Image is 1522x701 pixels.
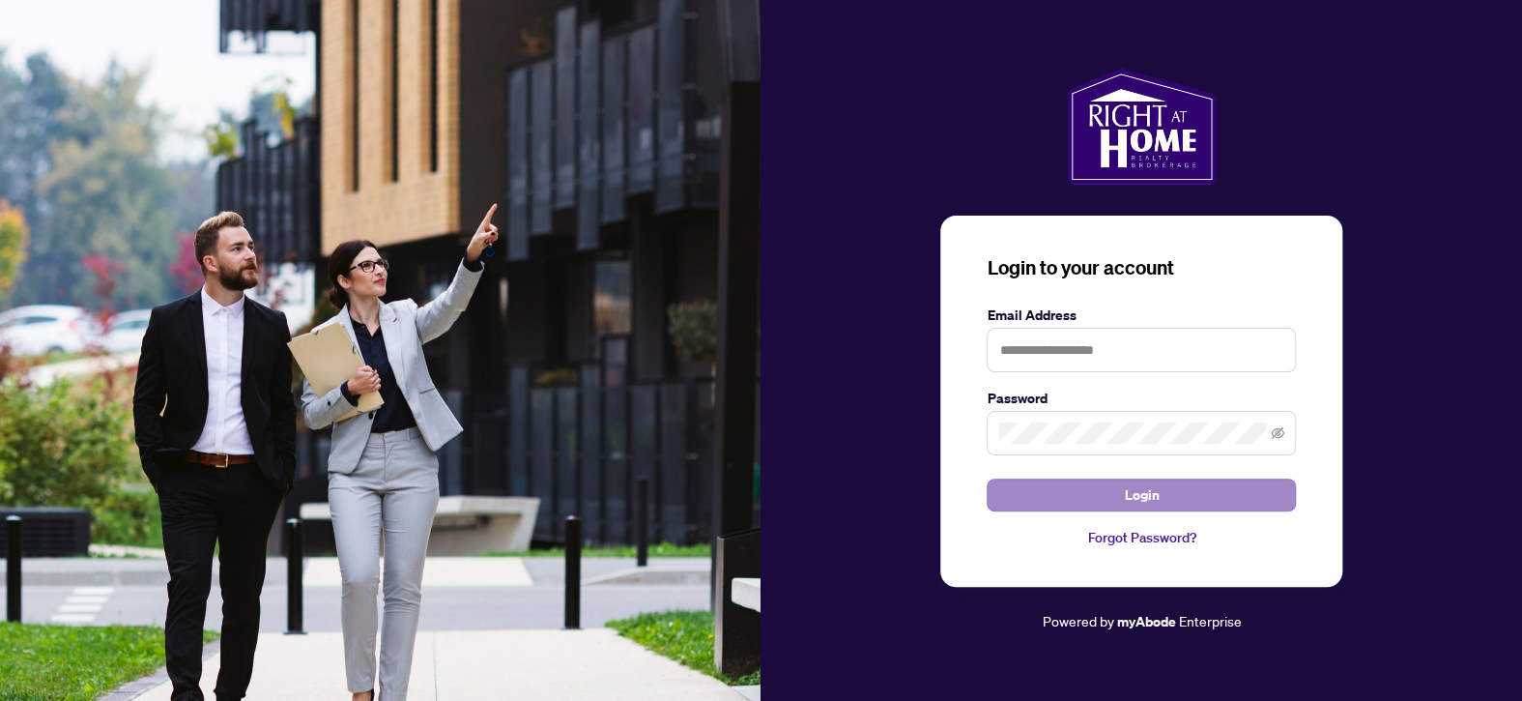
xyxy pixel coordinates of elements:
h3: Login to your account [987,254,1296,281]
span: eye-invisible [1271,426,1284,440]
label: Email Address [987,305,1296,326]
span: Login [1124,480,1159,511]
span: Enterprise [1178,612,1241,629]
a: Forgot Password? [987,527,1296,548]
button: Login [987,479,1296,511]
img: ma-logo [1067,69,1217,185]
a: myAbode [1116,611,1175,632]
label: Password [987,388,1296,409]
span: Powered by [1042,612,1113,629]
